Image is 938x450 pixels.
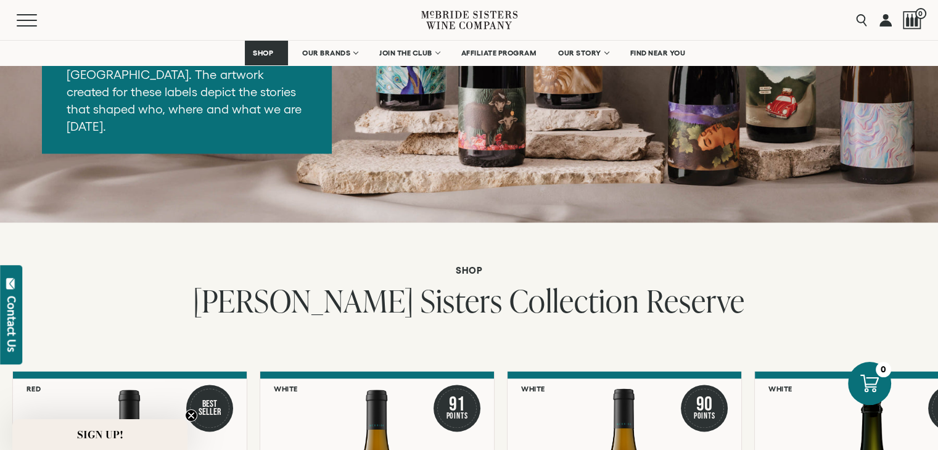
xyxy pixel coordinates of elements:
button: Close teaser [185,409,197,422]
span: Sisters [421,279,503,322]
div: 0 [876,362,891,377]
a: SHOP [245,41,288,65]
button: Mobile Menu Trigger [17,14,61,27]
span: OUR STORY [558,49,601,57]
span: [PERSON_NAME] [193,279,414,322]
a: OUR BRANDS [294,41,365,65]
span: Reserve [646,279,745,322]
span: SHOP [253,49,274,57]
h6: Red [27,385,41,393]
span: 0 [915,8,926,19]
span: Collection [509,279,640,322]
span: JOIN THE CLUB [379,49,432,57]
h6: White [274,385,298,393]
a: FIND NEAR YOU [622,41,694,65]
h6: White [768,385,792,393]
div: Contact Us [6,296,18,352]
div: SIGN UP!Close teaser [12,419,187,450]
span: OUR BRANDS [302,49,350,57]
a: OUR STORY [550,41,616,65]
span: AFFILIATE PROGRAM [461,49,537,57]
h6: White [521,385,545,393]
span: FIND NEAR YOU [630,49,686,57]
a: AFFILIATE PROGRAM [453,41,545,65]
span: SIGN UP! [77,427,123,442]
a: JOIN THE CLUB [371,41,447,65]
